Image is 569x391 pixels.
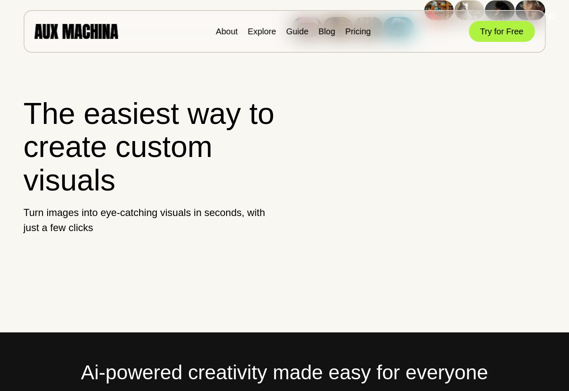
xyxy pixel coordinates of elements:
button: Try for Free [469,21,535,42]
a: Explore [248,27,276,36]
p: Turn images into eye-catching visuals in seconds, with just a few clicks [23,205,277,235]
a: About [216,27,237,36]
h1: The easiest way to create custom visuals [23,97,277,197]
h2: Ai-powered creativity made easy for everyone [23,358,546,388]
img: AUX MACHINA [34,24,118,39]
a: Guide [286,27,308,36]
a: Blog [319,27,335,36]
a: Pricing [345,27,371,36]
